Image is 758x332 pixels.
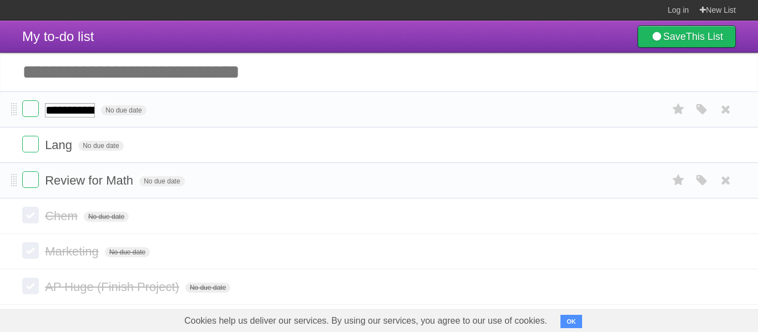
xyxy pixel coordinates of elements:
[101,105,146,115] span: No due date
[22,242,39,259] label: Done
[22,171,39,188] label: Done
[560,315,582,328] button: OK
[84,212,129,222] span: No due date
[105,247,150,257] span: No due date
[22,278,39,294] label: Done
[139,176,184,186] span: No due date
[668,171,689,190] label: Star task
[45,280,182,294] span: AP Huge (Finish Project)
[22,136,39,152] label: Done
[638,25,736,48] a: SaveThis List
[668,100,689,119] label: Star task
[22,100,39,117] label: Done
[22,207,39,223] label: Done
[45,173,136,187] span: Review for Math
[45,138,75,152] span: Lang
[45,244,102,258] span: Marketing
[173,310,558,332] span: Cookies help us deliver our services. By using our services, you agree to our use of cookies.
[78,141,123,151] span: No due date
[185,283,230,293] span: No due date
[22,29,94,44] span: My to-do list
[686,31,723,42] b: This List
[45,209,80,223] span: Chem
